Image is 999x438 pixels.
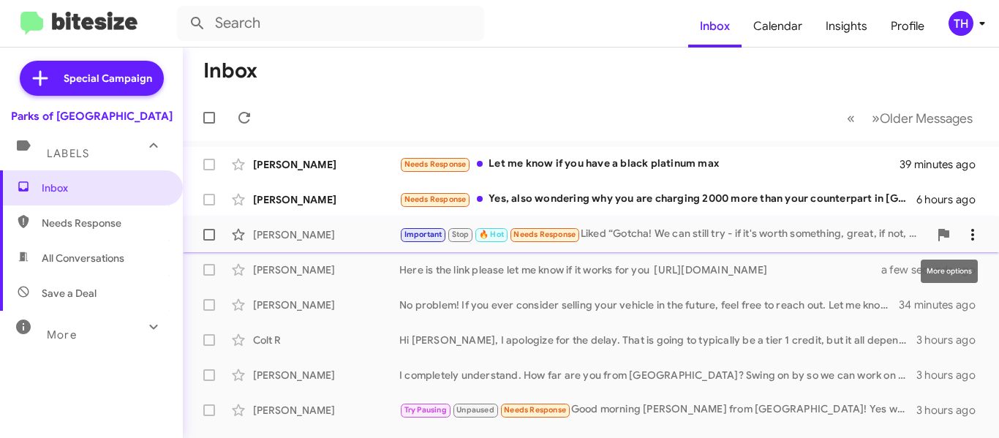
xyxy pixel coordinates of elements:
span: Inbox [42,181,166,195]
div: a few seconds ago [900,263,987,277]
span: Older Messages [880,110,973,127]
a: Inbox [688,5,742,48]
span: Special Campaign [64,71,152,86]
div: [PERSON_NAME] [253,263,399,277]
div: [PERSON_NAME] [253,298,399,312]
span: « [847,109,855,127]
div: [PERSON_NAME] [253,227,399,242]
div: 34 minutes ago [900,298,987,312]
a: Special Campaign [20,61,164,96]
div: No problem! If you ever consider selling your vehicle in the future, feel free to reach out. Let ... [399,298,900,312]
span: All Conversations [42,251,124,265]
span: Needs Response [513,230,576,239]
h1: Inbox [203,59,257,83]
button: Next [863,103,981,133]
nav: Page navigation example [839,103,981,133]
div: Colt R [253,333,399,347]
div: [PERSON_NAME] [253,157,399,172]
div: I completely understand. How far are you from [GEOGRAPHIC_DATA]? Swing on by so we can work on ge... [399,368,916,382]
button: TH [936,11,983,36]
a: Profile [879,5,936,48]
input: Search [177,6,484,41]
div: [PERSON_NAME] [253,368,399,382]
span: Save a Deal [42,286,97,301]
div: 6 hours ago [916,192,987,207]
div: TH [949,11,973,36]
a: Calendar [742,5,814,48]
div: 3 hours ago [916,368,987,382]
div: Good morning [PERSON_NAME] from [GEOGRAPHIC_DATA]! Yes we came down from the length and productiv... [399,401,916,418]
div: Parks of [GEOGRAPHIC_DATA] [11,109,173,124]
div: Here is the link please let me know if it works for you [URL][DOMAIN_NAME] [399,263,900,277]
div: More options [921,260,978,283]
div: 39 minutes ago [900,157,987,172]
div: Hi [PERSON_NAME], I apologize for the delay. That is going to typically be a tier 1 credit, but i... [399,333,916,347]
button: Previous [838,103,864,133]
div: 3 hours ago [916,333,987,347]
span: Needs Response [404,195,467,204]
span: 🔥 Hot [479,230,504,239]
span: Try Pausing [404,405,447,415]
span: Important [404,230,442,239]
span: Needs Response [42,216,166,230]
div: Liked “Gotcha! We can still try - if it's worth something, great, if not, we can always give you ... [399,226,929,243]
span: » [872,109,880,127]
div: 3 hours ago [916,403,987,418]
div: [PERSON_NAME] [253,403,399,418]
span: Needs Response [504,405,566,415]
span: More [47,328,77,341]
span: Needs Response [404,159,467,169]
div: Let me know if you have a black platinum max [399,156,900,173]
div: [PERSON_NAME] [253,192,399,207]
div: Yes, also wondering why you are charging 2000 more than your counterpart in [GEOGRAPHIC_DATA]... ... [399,191,916,208]
span: Labels [47,147,89,160]
span: Unpaused [456,405,494,415]
a: Insights [814,5,879,48]
span: Stop [452,230,470,239]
